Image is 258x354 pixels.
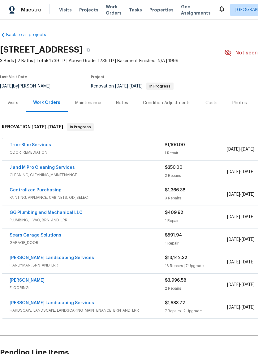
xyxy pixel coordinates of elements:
[2,123,63,131] h6: RENOVATION
[227,304,255,310] span: -
[165,233,182,237] span: $591.94
[129,8,142,12] span: Tasks
[10,307,165,313] span: HARDSCAPE_LANDSCAPE, LANDSCAPING_MAINTENANCE, BRN_AND_LRR
[48,125,63,129] span: [DATE]
[10,217,165,223] span: PLUMBING, HVAC, BRN_AND_LRR
[165,188,185,192] span: $1,366.38
[227,282,255,288] span: -
[10,211,83,215] a: GG Plumbing and Mechanical LLC
[227,192,240,197] span: [DATE]
[149,7,174,13] span: Properties
[75,100,101,106] div: Maintenance
[165,143,185,147] span: $1,100.00
[181,4,211,16] span: Geo Assignments
[232,100,247,106] div: Photos
[147,84,173,88] span: In Progress
[165,308,227,314] div: 7 Repairs | 2 Upgrade
[227,260,240,264] span: [DATE]
[165,173,227,179] div: 2 Repairs
[227,169,255,175] span: -
[165,285,227,292] div: 2 Repairs
[33,100,60,106] div: Work Orders
[10,194,165,201] span: PAINTING, APPLIANCE, CABINETS, OD_SELECT
[10,172,165,178] span: CLEANING, CLEANING_MAINTENANCE
[10,233,61,237] a: Sears Garage Solutions
[32,125,63,129] span: -
[227,170,240,174] span: [DATE]
[165,150,226,156] div: 1 Repair
[115,84,143,88] span: -
[10,278,45,283] a: [PERSON_NAME]
[242,237,255,242] span: [DATE]
[130,84,143,88] span: [DATE]
[10,256,94,260] a: [PERSON_NAME] Landscaping Services
[227,147,240,151] span: [DATE]
[227,237,255,243] span: -
[227,191,255,198] span: -
[106,4,122,16] span: Work Orders
[79,7,98,13] span: Projects
[165,256,187,260] span: $13,142.32
[115,84,128,88] span: [DATE]
[7,100,18,106] div: Visits
[227,214,255,220] span: -
[10,149,165,156] span: ODOR_REMEDIATION
[241,147,254,151] span: [DATE]
[227,237,240,242] span: [DATE]
[165,240,227,246] div: 1 Repair
[165,165,183,170] span: $350.00
[59,7,72,13] span: Visits
[165,211,183,215] span: $409.92
[10,240,165,246] span: GARAGE_DOOR
[227,305,240,309] span: [DATE]
[165,278,186,283] span: $3,996.58
[242,215,255,219] span: [DATE]
[242,260,255,264] span: [DATE]
[165,301,185,305] span: $1,683.72
[227,146,254,152] span: -
[242,283,255,287] span: [DATE]
[165,195,227,201] div: 3 Repairs
[10,285,165,291] span: FLOORING
[227,215,240,219] span: [DATE]
[10,165,75,170] a: J and M Pro Cleaning Services
[165,218,227,224] div: 1 Repair
[242,170,255,174] span: [DATE]
[32,125,46,129] span: [DATE]
[21,7,41,13] span: Maestro
[91,75,105,79] span: Project
[10,301,94,305] a: [PERSON_NAME] Landscaping Services
[242,192,255,197] span: [DATE]
[165,263,227,269] div: 16 Repairs | 7 Upgrade
[227,283,240,287] span: [DATE]
[116,100,128,106] div: Notes
[83,44,94,55] button: Copy Address
[67,124,93,130] span: In Progress
[91,84,174,88] span: Renovation
[227,259,255,265] span: -
[143,100,191,106] div: Condition Adjustments
[242,305,255,309] span: [DATE]
[10,188,62,192] a: Centralized Purchasing
[205,100,217,106] div: Costs
[10,143,51,147] a: True-Blue Services
[10,262,165,268] span: HANDYMAN, BRN_AND_LRR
